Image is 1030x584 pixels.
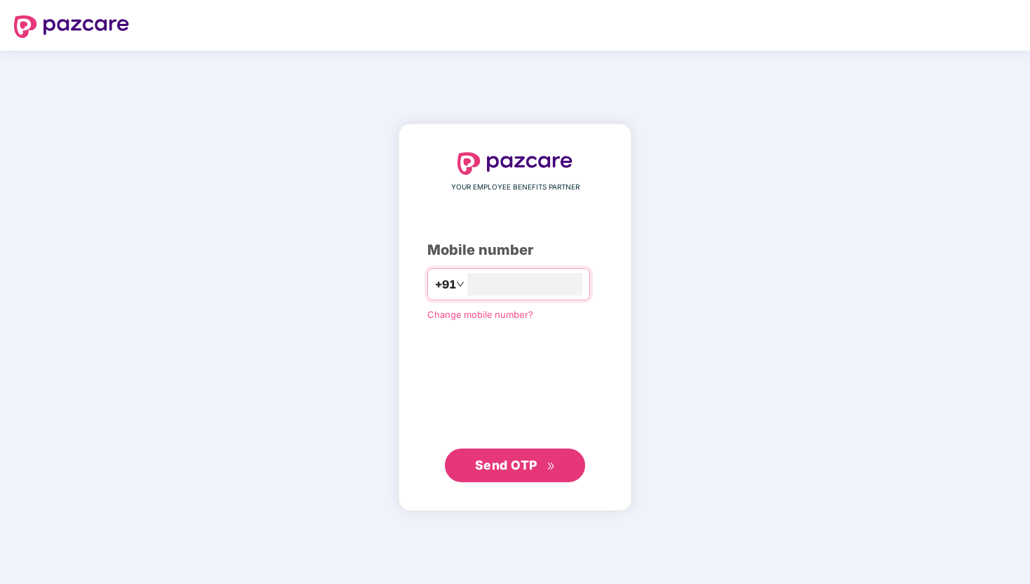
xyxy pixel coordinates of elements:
[445,449,585,482] button: Send OTPdouble-right
[451,182,580,193] span: YOUR EMPLOYEE BENEFITS PARTNER
[457,152,573,175] img: logo
[475,458,537,472] span: Send OTP
[427,309,533,320] a: Change mobile number?
[14,15,129,38] img: logo
[547,462,556,471] span: double-right
[456,280,464,288] span: down
[427,239,603,261] div: Mobile number
[435,276,456,293] span: +91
